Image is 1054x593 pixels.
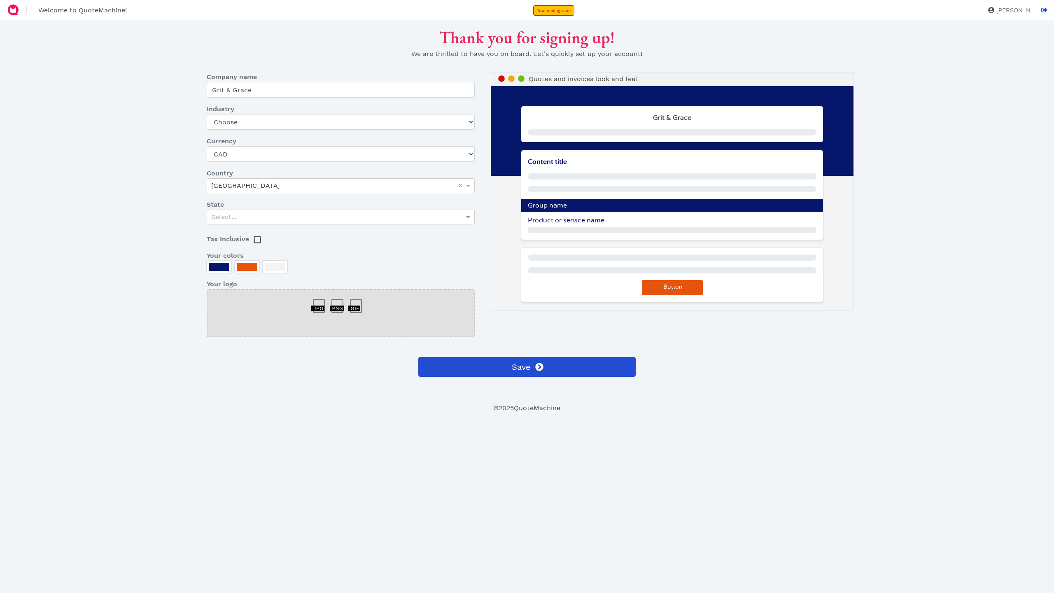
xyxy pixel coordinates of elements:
span: Industry [207,104,234,114]
span: [GEOGRAPHIC_DATA] [211,182,280,189]
span: Tax Inclusive [207,235,249,243]
span: Currency [207,136,236,146]
span: Button [662,284,683,290]
span: Welcome to QuoteMachine! [38,6,127,14]
span: Content title [528,159,567,165]
span: Country [207,168,233,178]
span: Clear value [457,179,464,193]
span: × [458,182,463,189]
span: [PERSON_NAME] [994,7,1035,14]
span: Product or service name [528,217,604,224]
footer: © 2025 QuoteMachine [98,403,956,413]
div: Select... [207,210,474,224]
strong: Grit & Grace [653,114,691,121]
span: Trial ending soon [537,8,571,13]
div: Quotes and invoices look and feel [491,72,853,86]
span: Company name [207,72,257,82]
span: We are thrilled to have you on board. Let's quickly set up your account! [411,50,642,58]
span: Group name [528,202,567,209]
span: Save [511,361,531,373]
img: QuoteM_icon_flat.png [7,3,20,16]
button: Button [642,280,703,295]
span: State [207,200,224,210]
span: Your logo [207,279,237,289]
span: Thank you for signing up! [439,27,615,48]
button: Save [418,357,636,377]
span: Your colors [207,251,244,261]
a: Trial ending soon [533,5,574,16]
